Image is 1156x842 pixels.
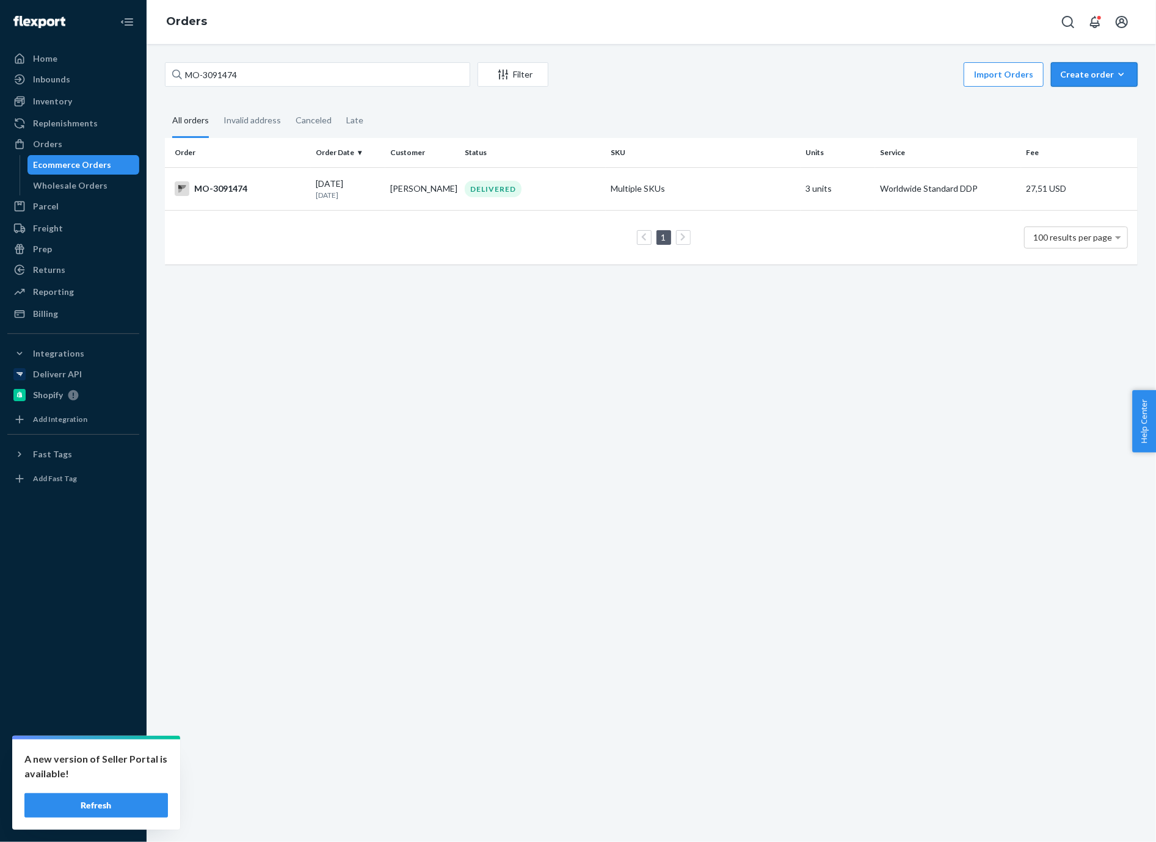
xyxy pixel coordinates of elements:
a: Replenishments [7,114,139,133]
input: Search orders [165,62,470,87]
a: Prep [7,239,139,259]
a: Settings [7,746,139,765]
a: Home [7,49,139,68]
div: Returns [33,264,65,276]
th: Status [460,138,606,167]
p: [DATE] [316,190,380,200]
a: Wholesale Orders [27,176,140,195]
th: Fee [1021,138,1138,167]
td: [PERSON_NAME] [385,167,460,210]
th: SKU [606,138,801,167]
div: Customer [390,147,455,158]
button: Create order [1051,62,1138,87]
button: Fast Tags [7,445,139,464]
div: Shopify [33,389,63,401]
div: Parcel [33,200,59,212]
div: Integrations [33,347,84,360]
button: Close Navigation [115,10,139,34]
th: Order Date [311,138,385,167]
button: Give Feedback [7,808,139,827]
div: Inbounds [33,73,70,85]
div: Replenishments [33,117,98,129]
button: Import Orders [964,62,1044,87]
a: Inventory [7,92,139,111]
a: Reporting [7,282,139,302]
div: Canceled [296,104,332,136]
div: Wholesale Orders [34,180,108,192]
a: Orders [7,134,139,154]
a: Inbounds [7,70,139,89]
a: Add Integration [7,410,139,429]
a: Billing [7,304,139,324]
a: Shopify [7,385,139,405]
div: [DATE] [316,178,380,200]
span: 100 results per page [1034,232,1113,242]
a: Orders [166,15,207,28]
div: MO-3091474 [175,181,306,196]
div: Freight [33,222,63,234]
div: Inventory [33,95,72,107]
a: Add Fast Tag [7,469,139,488]
button: Open Search Box [1056,10,1080,34]
a: Parcel [7,197,139,216]
th: Units [801,138,875,167]
th: Service [875,138,1021,167]
button: Open account menu [1110,10,1134,34]
a: Returns [7,260,139,280]
div: Orders [33,138,62,150]
ol: breadcrumbs [156,4,217,40]
div: Late [346,104,363,136]
div: Fast Tags [33,448,72,460]
a: Talk to Support [7,766,139,786]
th: Order [165,138,311,167]
a: Freight [7,219,139,238]
div: Add Fast Tag [33,473,77,484]
div: Create order [1060,68,1129,81]
td: Multiple SKUs [606,167,801,210]
td: 27,51 USD [1021,167,1138,210]
div: Add Integration [33,414,87,424]
a: Deliverr API [7,365,139,384]
button: Open notifications [1083,10,1107,34]
div: Prep [33,243,52,255]
button: Integrations [7,344,139,363]
div: Home [33,53,57,65]
div: All orders [172,104,209,138]
div: Reporting [33,286,74,298]
img: Flexport logo [13,16,65,28]
button: Refresh [24,793,168,818]
p: Worldwide Standard DDP [880,183,1016,195]
td: 3 units [801,167,875,210]
a: Help Center [7,787,139,807]
p: A new version of Seller Portal is available! [24,752,168,781]
div: Billing [33,308,58,320]
a: Page 1 is your current page [659,232,669,242]
div: Invalid address [224,104,281,136]
div: Ecommerce Orders [34,159,112,171]
button: Filter [478,62,548,87]
button: Help Center [1132,390,1156,452]
div: Deliverr API [33,368,82,380]
div: Filter [478,68,548,81]
div: DELIVERED [465,181,522,197]
a: Ecommerce Orders [27,155,140,175]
